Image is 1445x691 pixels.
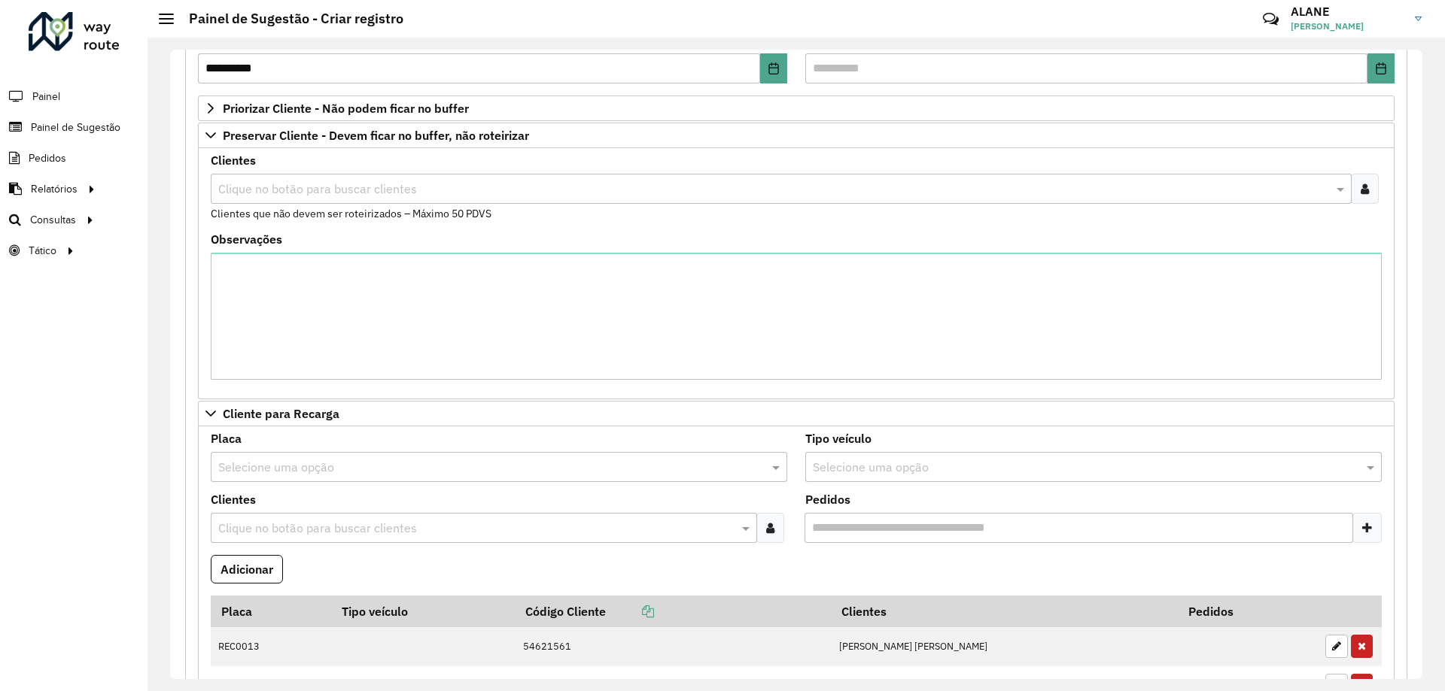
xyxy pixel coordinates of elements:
[831,596,1178,627] th: Clientes
[174,11,403,27] h2: Painel de Sugestão - Criar registro
[515,627,831,666] td: 54621561
[198,401,1395,426] a: Cliente para Recarga
[211,230,282,248] label: Observações
[606,604,654,619] a: Copiar
[31,181,78,197] span: Relatórios
[32,89,60,105] span: Painel
[1291,5,1404,19] h3: ALANE
[31,120,120,135] span: Painel de Sugestão
[805,429,872,447] label: Tipo veículo
[331,596,515,627] th: Tipo veículo
[198,123,1395,148] a: Preservar Cliente - Devem ficar no buffer, não roteirizar
[198,148,1395,399] div: Preservar Cliente - Devem ficar no buffer, não roteirizar
[211,627,331,666] td: REC0013
[515,596,831,627] th: Código Cliente
[1291,20,1404,33] span: [PERSON_NAME]
[1255,3,1287,35] a: Contato Rápido
[1367,53,1395,83] button: Choose Date
[29,243,56,259] span: Tático
[223,408,339,420] span: Cliente para Recarga
[760,53,787,83] button: Choose Date
[211,151,256,169] label: Clientes
[30,212,76,228] span: Consultas
[211,207,491,220] small: Clientes que não devem ser roteirizados – Máximo 50 PDVS
[805,490,850,508] label: Pedidos
[223,129,529,141] span: Preservar Cliente - Devem ficar no buffer, não roteirizar
[831,627,1178,666] td: [PERSON_NAME] [PERSON_NAME]
[198,95,1395,121] a: Priorizar Cliente - Não podem ficar no buffer
[211,555,283,583] button: Adicionar
[223,102,469,114] span: Priorizar Cliente - Não podem ficar no buffer
[211,429,242,447] label: Placa
[1178,596,1317,627] th: Pedidos
[211,596,331,627] th: Placa
[29,150,66,166] span: Pedidos
[211,490,256,508] label: Clientes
